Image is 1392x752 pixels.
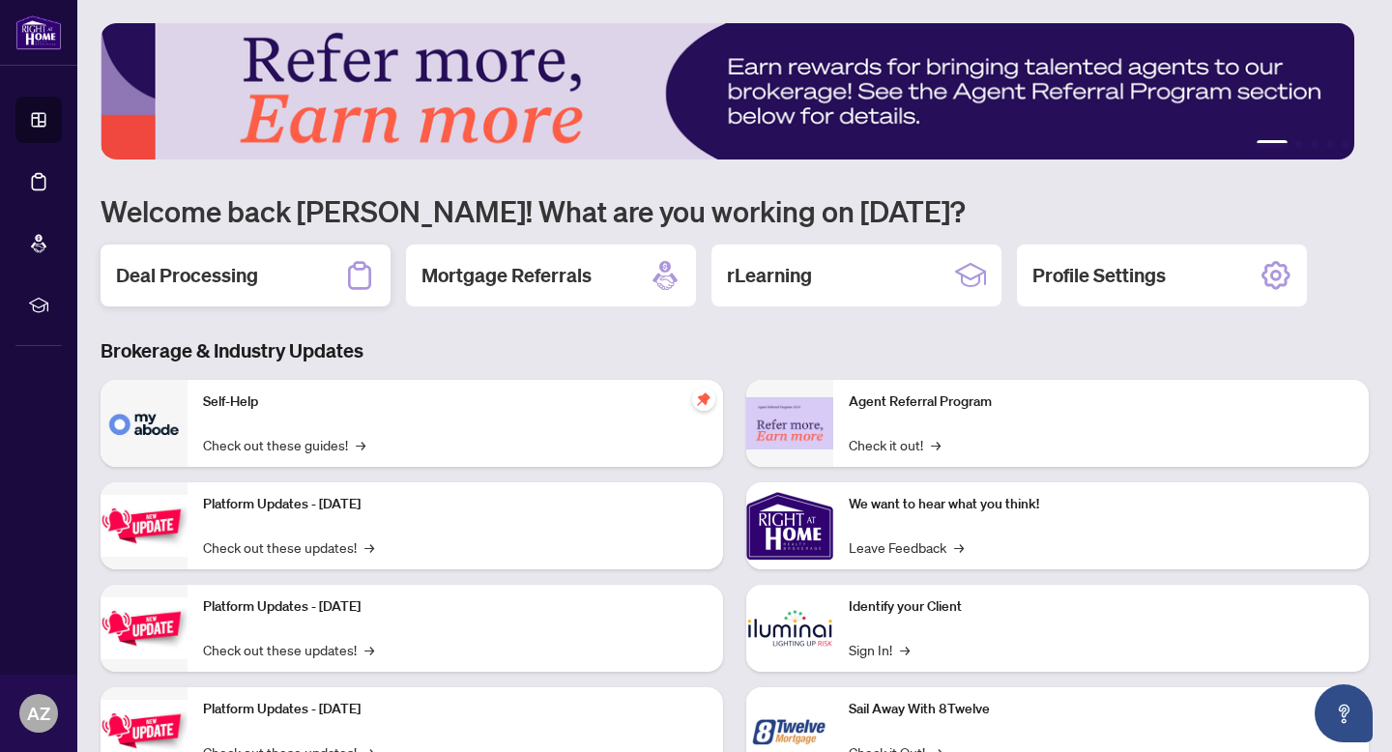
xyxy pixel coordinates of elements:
[356,434,365,455] span: →
[746,482,833,569] img: We want to hear what you think!
[15,14,62,50] img: logo
[116,262,258,289] h2: Deal Processing
[1342,140,1349,148] button: 5
[1295,140,1303,148] button: 2
[849,434,941,455] a: Check it out!→
[849,536,964,558] a: Leave Feedback→
[849,699,1353,720] p: Sail Away With 8Twelve
[1315,684,1373,742] button: Open asap
[101,597,188,658] img: Platform Updates - July 8, 2025
[364,639,374,660] span: →
[203,434,365,455] a: Check out these guides!→
[931,434,941,455] span: →
[1326,140,1334,148] button: 4
[954,536,964,558] span: →
[101,380,188,467] img: Self-Help
[203,536,374,558] a: Check out these updates!→
[203,699,708,720] p: Platform Updates - [DATE]
[101,192,1369,229] h1: Welcome back [PERSON_NAME]! What are you working on [DATE]?
[203,639,374,660] a: Check out these updates!→
[101,23,1354,159] img: Slide 0
[1311,140,1319,148] button: 3
[1032,262,1166,289] h2: Profile Settings
[727,262,812,289] h2: rLearning
[746,585,833,672] img: Identify your Client
[849,391,1353,413] p: Agent Referral Program
[101,337,1369,364] h3: Brokerage & Industry Updates
[203,494,708,515] p: Platform Updates - [DATE]
[203,391,708,413] p: Self-Help
[746,397,833,450] img: Agent Referral Program
[900,639,910,660] span: →
[849,639,910,660] a: Sign In!→
[27,700,50,727] span: AZ
[421,262,592,289] h2: Mortgage Referrals
[101,495,188,556] img: Platform Updates - July 21, 2025
[203,596,708,618] p: Platform Updates - [DATE]
[849,494,1353,515] p: We want to hear what you think!
[692,388,715,411] span: pushpin
[1257,140,1288,148] button: 1
[364,536,374,558] span: →
[849,596,1353,618] p: Identify your Client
